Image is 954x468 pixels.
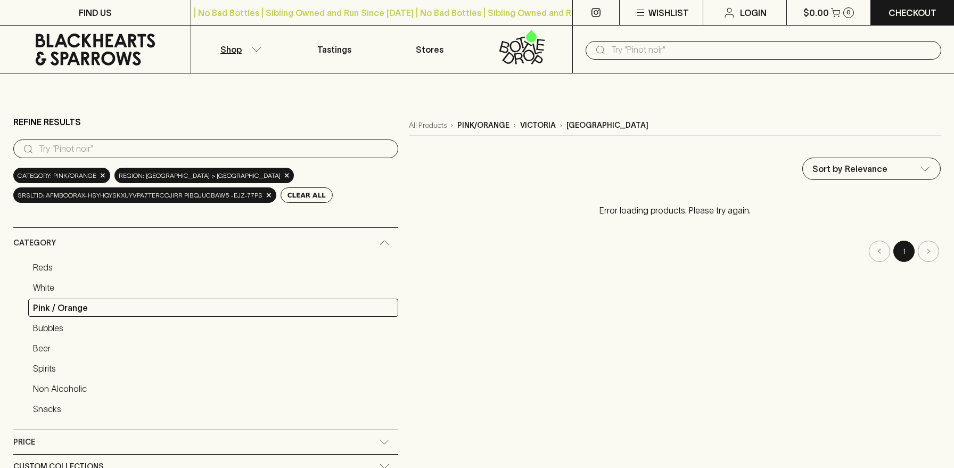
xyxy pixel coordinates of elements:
p: pink/orange [457,120,509,131]
p: victoria [520,120,556,131]
p: Wishlist [648,6,689,19]
span: Price [13,436,35,449]
div: Sort by Relevance [803,158,940,179]
p: › [514,120,516,131]
div: Price [13,430,398,454]
a: Stores [382,26,477,73]
input: Try “Pinot noir” [39,141,390,158]
span: region: [GEOGRAPHIC_DATA] > [GEOGRAPHIC_DATA] [119,170,281,181]
p: FIND US [79,6,112,19]
a: Pink / Orange [28,299,398,317]
input: Try "Pinot noir" [611,42,933,59]
p: Error loading products. Please try again. [409,193,941,227]
a: Non Alcoholic [28,380,398,398]
a: Tastings [286,26,382,73]
p: 0 [846,10,851,15]
span: srsltid: AfmBOorAX-hSyHqyskxUyvPA7TERcOJIrR pibQjuCBaw5 -eJZ-77pS [18,190,262,201]
p: Login [740,6,767,19]
span: × [284,170,290,181]
p: Sort by Relevance [812,162,887,175]
span: Category [13,236,56,250]
p: [GEOGRAPHIC_DATA] [566,120,648,131]
div: Category [13,228,398,258]
span: × [100,170,106,181]
a: All Products [409,120,447,131]
span: × [266,190,272,201]
p: Refine Results [13,116,81,128]
button: Shop [191,26,286,73]
a: Snacks [28,400,398,418]
p: › [560,120,562,131]
a: White [28,278,398,297]
a: Spirits [28,359,398,377]
nav: pagination navigation [409,241,941,262]
span: Category: pink/orange [18,170,96,181]
a: Reds [28,258,398,276]
a: Beer [28,339,398,357]
p: Checkout [889,6,936,19]
p: $0.00 [803,6,829,19]
button: page 1 [893,241,915,262]
p: Shop [220,43,242,56]
p: › [451,120,453,131]
p: Stores [416,43,443,56]
button: Clear All [281,187,333,203]
p: Tastings [317,43,351,56]
a: Bubbles [28,319,398,337]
